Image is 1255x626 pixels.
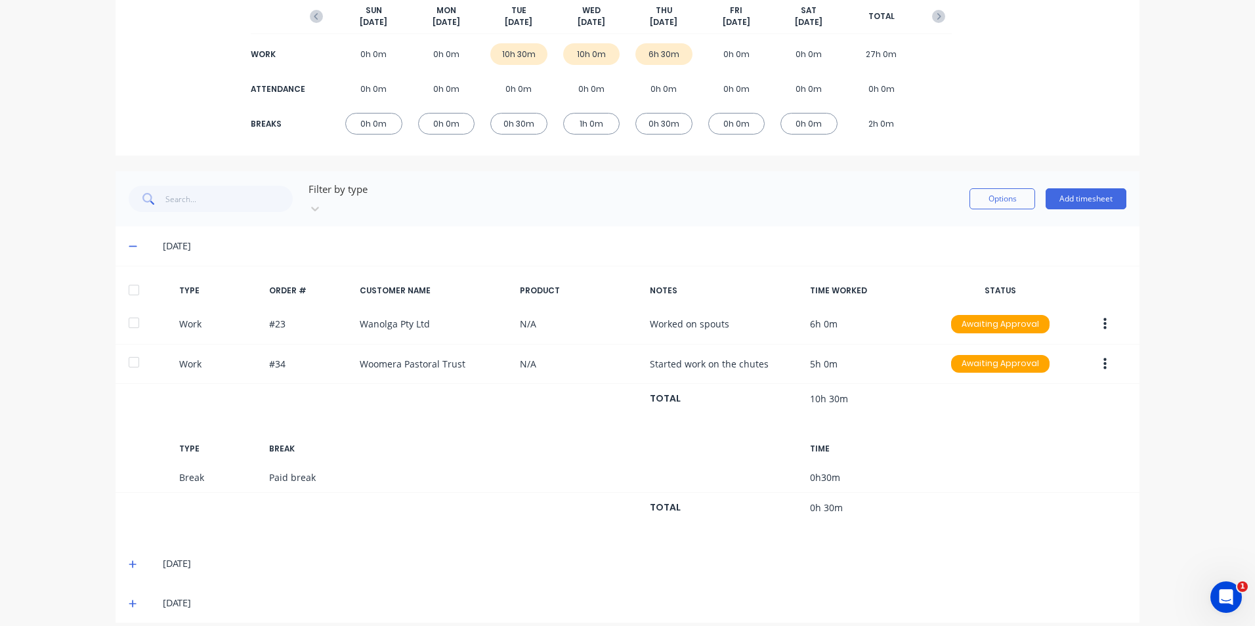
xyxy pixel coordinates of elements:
[656,5,672,16] span: THU
[650,16,677,28] span: [DATE]
[941,285,1060,297] div: STATUS
[251,83,303,95] div: ATTENDANCE
[251,118,303,130] div: BREAKS
[360,16,387,28] span: [DATE]
[708,78,765,100] div: 0h 0m
[868,10,895,22] span: TOTAL
[853,43,910,65] div: 27h 0m
[780,43,838,65] div: 0h 0m
[360,285,509,297] div: CUSTOMER NAME
[179,285,259,297] div: TYPE
[418,43,475,65] div: 0h 0m
[853,113,910,135] div: 2h 0m
[511,5,526,16] span: TUE
[635,113,692,135] div: 0h 30m
[708,113,765,135] div: 0h 0m
[969,188,1035,209] button: Options
[345,113,402,135] div: 0h 0m
[179,443,259,455] div: TYPE
[780,78,838,100] div: 0h 0m
[433,16,460,28] span: [DATE]
[366,5,382,16] span: SUN
[1046,188,1126,209] button: Add timesheet
[436,5,456,16] span: MON
[563,43,620,65] div: 10h 0m
[251,49,303,60] div: WORK
[853,78,910,100] div: 0h 0m
[563,113,620,135] div: 1h 0m
[269,285,349,297] div: ORDER #
[795,16,822,28] span: [DATE]
[1210,581,1242,613] iframe: Intercom live chat
[490,78,547,100] div: 0h 0m
[635,78,692,100] div: 0h 0m
[165,186,293,212] input: Search...
[418,78,475,100] div: 0h 0m
[951,355,1050,373] div: Awaiting Approval
[490,113,547,135] div: 0h 30m
[582,5,601,16] span: WED
[723,16,750,28] span: [DATE]
[650,285,799,297] div: NOTES
[418,113,475,135] div: 0h 0m
[810,285,929,297] div: TIME WORKED
[490,43,547,65] div: 10h 30m
[269,443,349,455] div: BREAK
[578,16,605,28] span: [DATE]
[345,43,402,65] div: 0h 0m
[730,5,742,16] span: FRI
[163,556,1126,571] div: [DATE]
[708,43,765,65] div: 0h 0m
[563,78,620,100] div: 0h 0m
[780,113,838,135] div: 0h 0m
[1237,581,1248,592] span: 1
[520,285,639,297] div: PRODUCT
[810,443,929,455] div: TIME
[801,5,817,16] span: SAT
[951,315,1050,333] div: Awaiting Approval
[635,43,692,65] div: 6h 30m
[345,78,402,100] div: 0h 0m
[505,16,532,28] span: [DATE]
[163,239,1126,253] div: [DATE]
[163,596,1126,610] div: [DATE]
